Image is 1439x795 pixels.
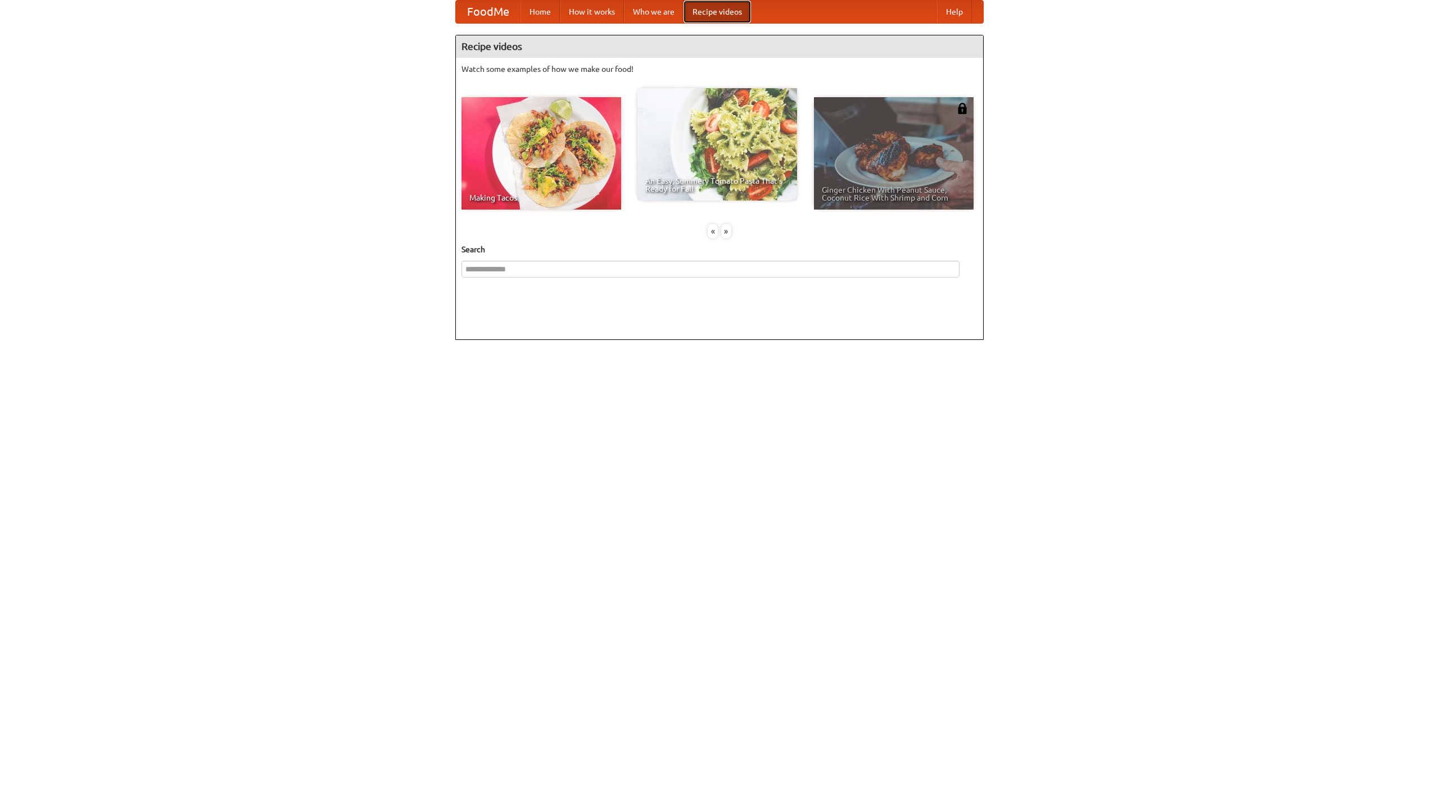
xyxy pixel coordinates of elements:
span: Making Tacos [469,194,613,202]
a: How it works [560,1,624,23]
a: An Easy, Summery Tomato Pasta That's Ready for Fall [637,88,797,201]
img: 483408.png [957,103,968,114]
a: Home [521,1,560,23]
a: Making Tacos [461,97,621,210]
div: » [721,224,731,238]
h5: Search [461,244,978,255]
a: Who we are [624,1,684,23]
p: Watch some examples of how we make our food! [461,63,978,75]
span: An Easy, Summery Tomato Pasta That's Ready for Fall [645,177,789,193]
h4: Recipe videos [456,35,983,58]
a: FoodMe [456,1,521,23]
a: Help [937,1,972,23]
a: Recipe videos [684,1,751,23]
div: « [708,224,718,238]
